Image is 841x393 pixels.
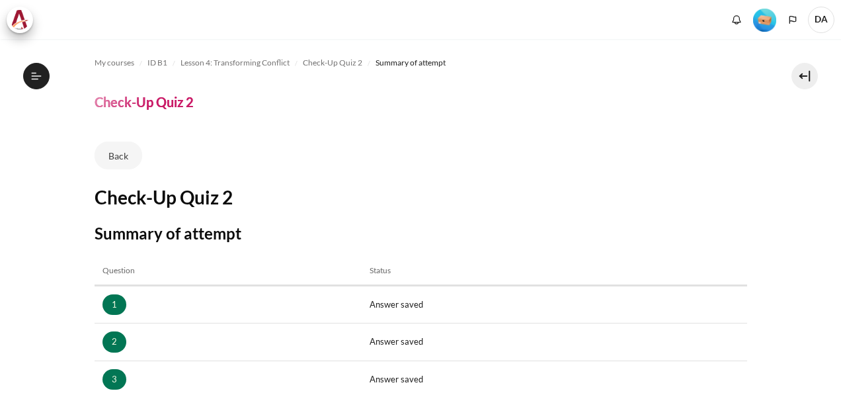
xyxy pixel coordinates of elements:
[147,55,167,71] a: ID B1
[753,7,776,32] div: Level #1
[102,294,126,316] a: 1
[362,324,746,361] td: Answer saved
[727,10,746,30] div: Show notification window with no new notifications
[303,57,362,69] span: Check-Up Quiz 2
[102,331,126,353] a: 2
[180,57,290,69] span: Lesson 4: Transforming Conflict
[748,7,781,32] a: Level #1
[362,286,746,324] td: Answer saved
[808,7,834,33] a: User menu
[95,142,142,169] a: Back
[95,185,747,209] h2: Check-Up Quiz 2
[102,369,126,390] a: 3
[362,257,746,285] th: Status
[95,52,747,73] nav: Navigation bar
[783,10,803,30] button: Languages
[95,93,194,110] h4: Check-Up Quiz 2
[376,57,446,69] span: Summary of attempt
[147,57,167,69] span: ID B1
[753,9,776,32] img: Level #1
[180,55,290,71] a: Lesson 4: Transforming Conflict
[808,7,834,33] span: DA
[11,10,29,30] img: Architeck
[95,57,134,69] span: My courses
[95,223,747,243] h3: Summary of attempt
[95,55,134,71] a: My courses
[95,257,362,285] th: Question
[7,7,40,33] a: Architeck Architeck
[303,55,362,71] a: Check-Up Quiz 2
